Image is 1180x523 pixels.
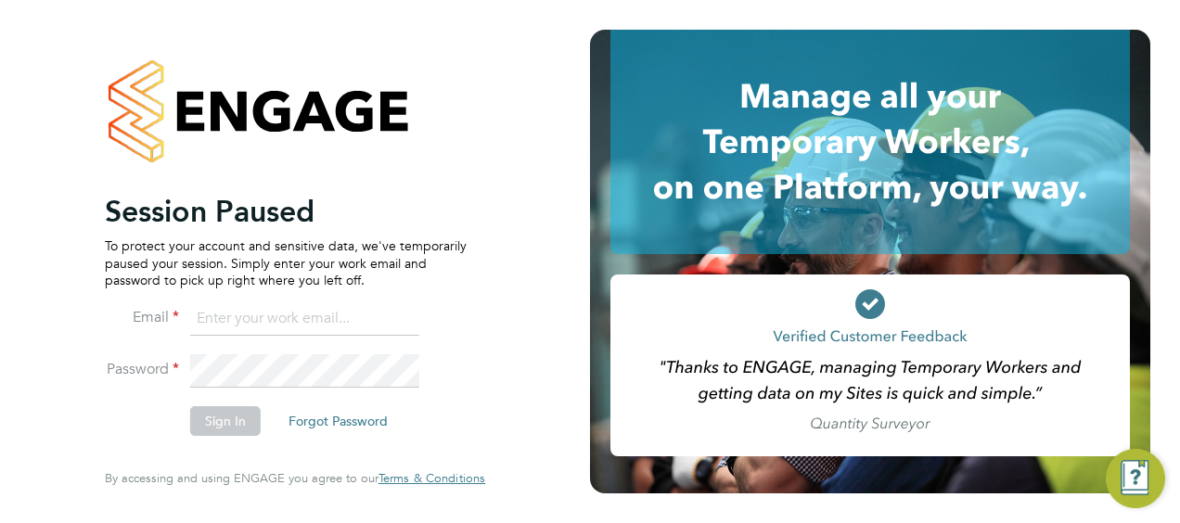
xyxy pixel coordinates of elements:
input: Enter your work email... [190,302,419,336]
h2: Session Paused [105,193,467,230]
button: Sign In [190,406,261,436]
button: Engage Resource Center [1106,449,1165,508]
p: To protect your account and sensitive data, we've temporarily paused your session. Simply enter y... [105,237,467,288]
button: Forgot Password [274,406,403,436]
span: Terms & Conditions [378,470,485,486]
label: Password [105,360,179,379]
span: By accessing and using ENGAGE you agree to our [105,470,485,486]
a: Terms & Conditions [378,471,485,486]
label: Email [105,308,179,327]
